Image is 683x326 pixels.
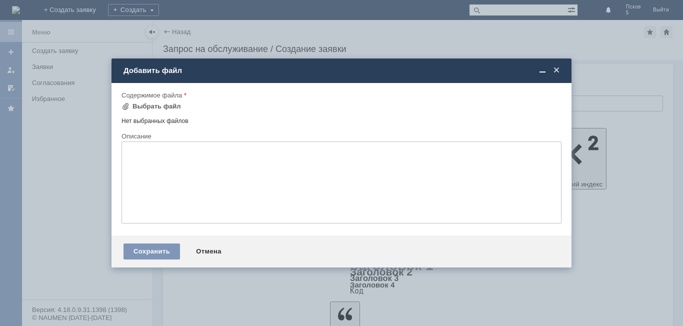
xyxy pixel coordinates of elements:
div: Содержимое файла [121,92,559,98]
div: ДД! Удалите чек [4,4,146,12]
div: Нет выбранных файлов [121,113,561,125]
span: Свернуть (Ctrl + M) [537,66,547,75]
div: Добавить файл [123,66,561,75]
span: Закрыть [551,66,561,75]
div: Выбрать файл [132,102,181,110]
div: Описание [121,133,559,139]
